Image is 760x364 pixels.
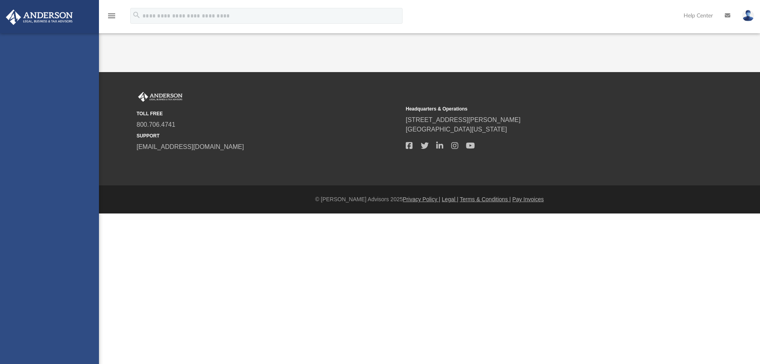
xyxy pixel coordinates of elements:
a: [STREET_ADDRESS][PERSON_NAME] [406,116,521,123]
a: menu [107,15,116,21]
a: Pay Invoices [512,196,543,202]
i: menu [107,11,116,21]
a: Privacy Policy | [403,196,441,202]
a: Terms & Conditions | [460,196,511,202]
small: Headquarters & Operations [406,105,669,112]
small: TOLL FREE [137,110,400,117]
a: Legal | [442,196,458,202]
img: Anderson Advisors Platinum Portal [137,92,184,102]
a: [GEOGRAPHIC_DATA][US_STATE] [406,126,507,133]
img: User Pic [742,10,754,21]
small: SUPPORT [137,132,400,139]
a: [EMAIL_ADDRESS][DOMAIN_NAME] [137,143,244,150]
i: search [132,11,141,19]
img: Anderson Advisors Platinum Portal [4,10,75,25]
a: 800.706.4741 [137,121,175,128]
div: © [PERSON_NAME] Advisors 2025 [99,195,760,204]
